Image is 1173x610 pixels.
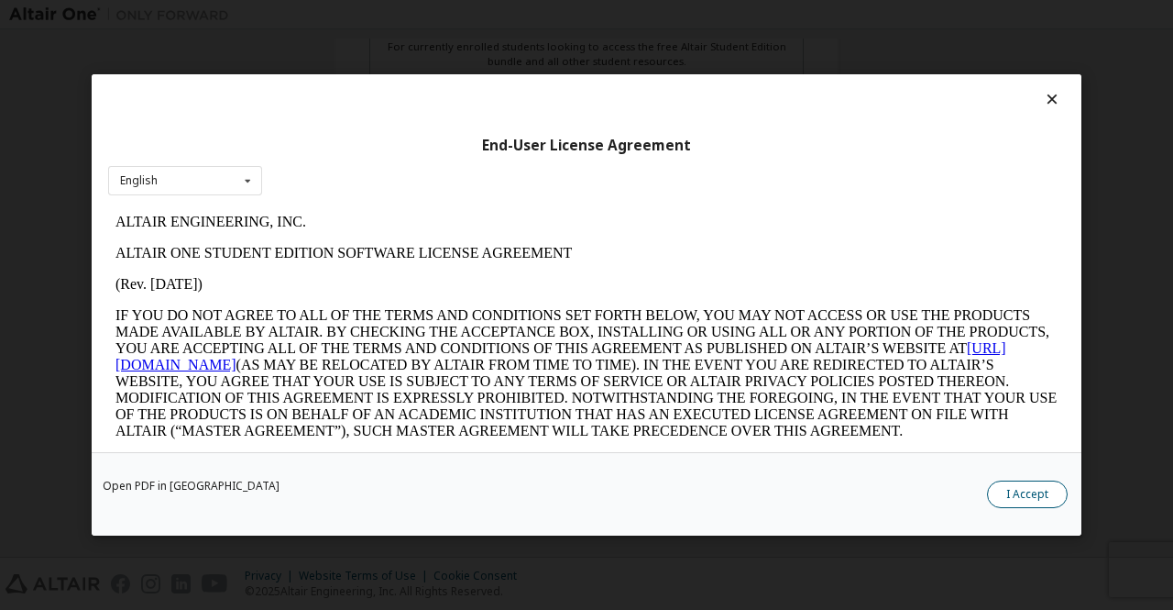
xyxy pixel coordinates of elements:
a: Open PDF in [GEOGRAPHIC_DATA] [103,481,280,492]
button: I Accept [987,481,1068,508]
p: (Rev. [DATE]) [7,70,949,86]
a: [URL][DOMAIN_NAME] [7,134,898,166]
p: ALTAIR ONE STUDENT EDITION SOFTWARE LICENSE AGREEMENT [7,39,949,55]
div: End-User License Agreement [108,137,1065,155]
div: English [120,175,158,186]
p: This Altair One Student Edition Software License Agreement (“Agreement”) is between Altair Engine... [7,248,949,314]
p: ALTAIR ENGINEERING, INC. [7,7,949,24]
p: IF YOU DO NOT AGREE TO ALL OF THE TERMS AND CONDITIONS SET FORTH BELOW, YOU MAY NOT ACCESS OR USE... [7,101,949,233]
